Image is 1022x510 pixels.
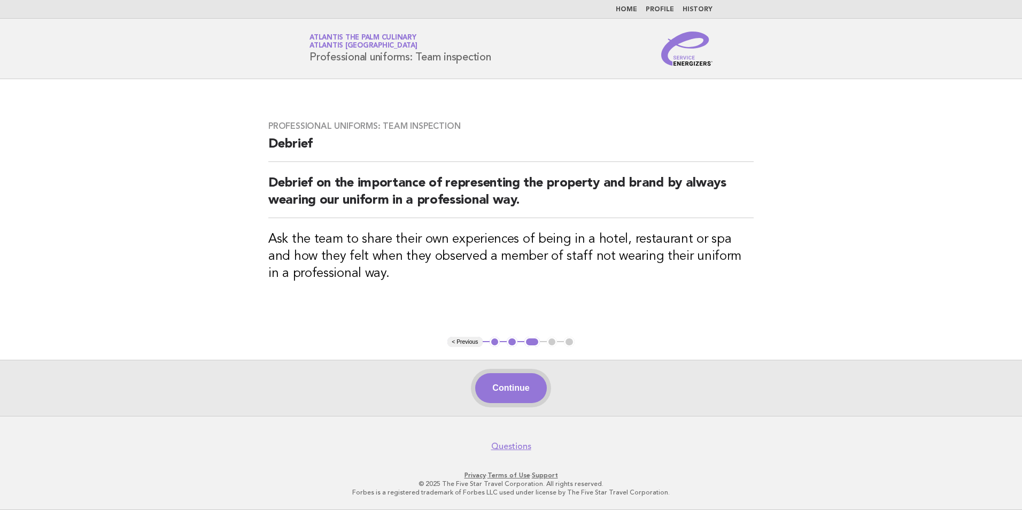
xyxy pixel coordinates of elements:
button: 1 [490,337,500,347]
h3: Professional uniforms: Team inspection [268,121,754,132]
a: Home [616,6,637,13]
button: 2 [507,337,517,347]
button: < Previous [447,337,482,347]
p: · · [184,471,838,480]
p: Forbes is a registered trademark of Forbes LLC used under license by The Five Star Travel Corpora... [184,488,838,497]
button: Continue [475,373,546,403]
span: Atlantis [GEOGRAPHIC_DATA] [309,43,417,50]
p: © 2025 The Five Star Travel Corporation. All rights reserved. [184,480,838,488]
h1: Professional uniforms: Team inspection [309,35,491,63]
h2: Debrief [268,136,754,162]
h3: Ask the team to share their own experiences of being in a hotel, restaurant or spa and how they f... [268,231,754,282]
button: 3 [524,337,540,347]
a: Atlantis The Palm CulinaryAtlantis [GEOGRAPHIC_DATA] [309,34,417,49]
a: Support [532,472,558,479]
img: Service Energizers [661,32,713,66]
a: History [683,6,713,13]
a: Terms of Use [487,472,530,479]
a: Questions [491,441,531,452]
a: Privacy [464,472,486,479]
h2: Debrief on the importance of representing the property and brand by always wearing our uniform in... [268,175,754,218]
a: Profile [646,6,674,13]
